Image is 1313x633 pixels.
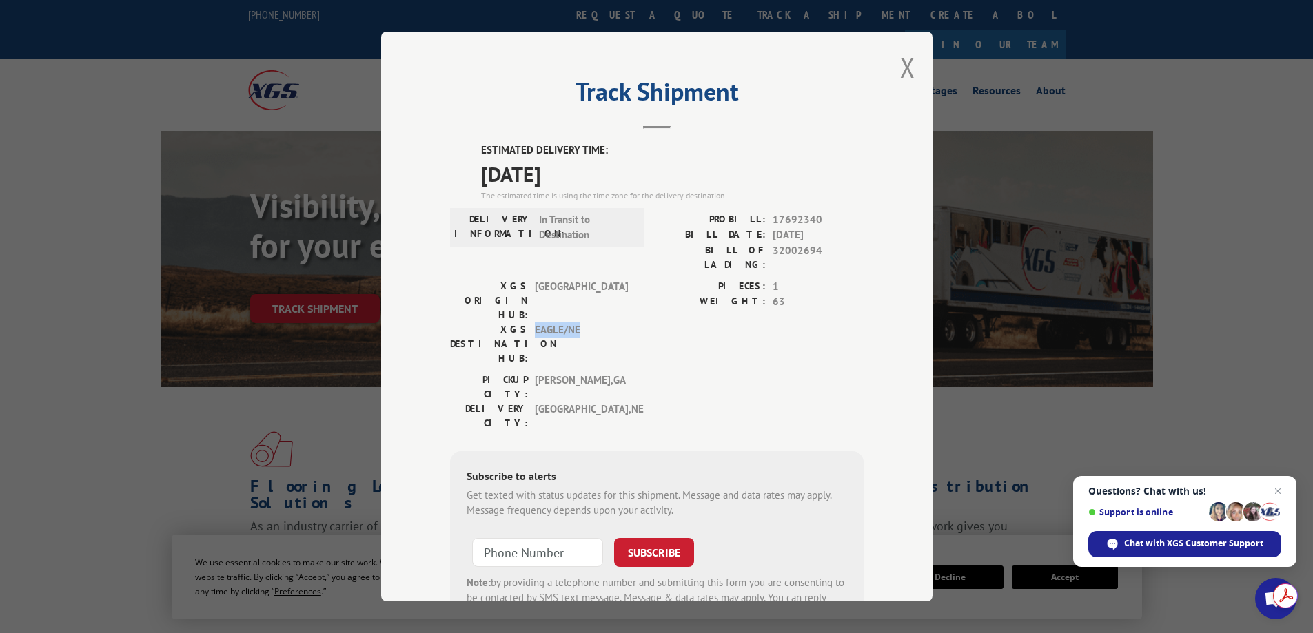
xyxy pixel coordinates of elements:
span: In Transit to Destination [539,212,632,243]
label: XGS DESTINATION HUB: [450,322,528,366]
label: ESTIMATED DELIVERY TIME: [481,143,864,158]
span: Close chat [1270,483,1286,499]
span: Support is online [1088,507,1204,517]
span: 1 [773,279,864,295]
span: [GEOGRAPHIC_DATA] [535,279,628,322]
div: by providing a telephone number and submitting this form you are consenting to be contacted by SM... [467,575,847,622]
label: XGS ORIGIN HUB: [450,279,528,322]
span: [GEOGRAPHIC_DATA] , NE [535,402,628,430]
span: 32002694 [773,243,864,272]
span: 17692340 [773,212,864,228]
label: BILL OF LADING: [657,243,766,272]
button: SUBSCRIBE [614,538,694,567]
label: WEIGHT: [657,294,766,310]
div: Subscribe to alerts [467,468,847,488]
label: PIECES: [657,279,766,295]
div: The estimated time is using the time zone for the delivery destination. [481,189,864,202]
label: DELIVERY INFORMATION: [454,212,532,243]
div: Get texted with status updates for this shipment. Message and data rates may apply. Message frequ... [467,488,847,519]
button: Close modal [900,49,915,85]
label: DELIVERY CITY: [450,402,528,430]
strong: Note: [467,576,491,589]
input: Phone Number [472,538,603,567]
span: EAGLE/NE [535,322,628,366]
span: [DATE] [773,227,864,243]
label: BILL DATE: [657,227,766,243]
span: Questions? Chat with us! [1088,486,1281,497]
span: 63 [773,294,864,310]
div: Open chat [1255,578,1296,619]
h2: Track Shipment [450,82,864,108]
span: [PERSON_NAME] , GA [535,373,628,402]
span: [DATE] [481,158,864,189]
label: PROBILL: [657,212,766,228]
span: Chat with XGS Customer Support [1124,537,1263,550]
label: PICKUP CITY: [450,373,528,402]
div: Chat with XGS Customer Support [1088,531,1281,557]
